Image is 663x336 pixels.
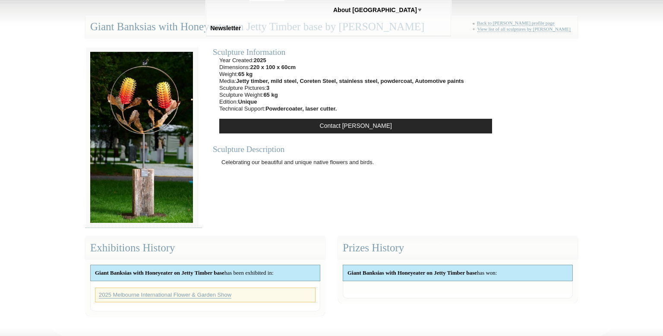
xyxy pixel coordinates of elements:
[265,105,337,112] strong: Powdercoater, laser cutter.
[213,47,499,57] div: Sculpture Information
[85,237,325,260] div: Exhibitions History
[219,85,464,92] li: Sculpture Pictures:
[238,98,257,105] strong: Unique
[477,26,571,32] a: View list of all sculptures by [PERSON_NAME]
[266,85,269,91] strong: 3
[250,64,296,70] strong: 220 x 100 x 60cm
[338,237,578,260] div: Prizes History
[219,92,464,98] li: Sculpture Weight:
[85,47,198,228] img: 087-03__medium.jpg
[254,57,266,63] strong: 2025
[473,20,573,35] div: « +
[85,16,578,38] div: Giant Banksias with Honeyeater on Jetty Timber base by [PERSON_NAME]
[477,20,555,26] a: Back to [PERSON_NAME] profile page
[263,92,278,98] strong: 65 kg
[236,78,464,84] strong: Jetty timber, mild steel, Coreten Steel, stainless steel, powdercoat, Automotive paints
[213,144,499,154] div: Sculpture Description
[207,20,245,36] a: Newsletter
[219,78,464,85] li: Media:
[330,2,420,18] a: About [GEOGRAPHIC_DATA]
[219,71,464,78] li: Weight:
[95,269,224,276] strong: Giant Banksias with Honeyeater on Jetty Timber base
[219,64,464,71] li: Dimensions:
[219,57,464,64] li: Year Created:
[217,155,378,170] p: Celebrating our beautiful and unique native flowers and birds.
[343,265,572,281] div: has won:
[99,292,231,298] a: 2025 Melbourne International Flower & Garden Show
[347,269,477,276] strong: Giant Banksias with Honeyeater on Jetty Timber base
[219,98,464,105] li: Edition:
[219,105,464,112] li: Technical Support:
[238,71,253,77] strong: 65 kg
[91,265,320,281] div: has been exhibited in:
[219,119,492,133] a: Contact [PERSON_NAME]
